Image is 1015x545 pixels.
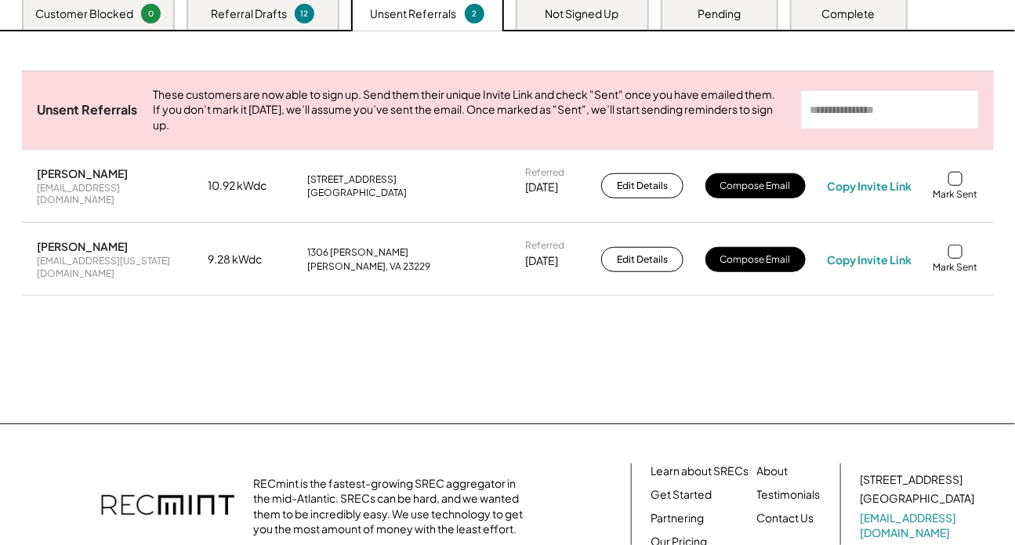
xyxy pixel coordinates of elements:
div: Customer Blocked [35,6,133,22]
div: 1306 [PERSON_NAME] [307,246,408,259]
div: [EMAIL_ADDRESS][DOMAIN_NAME] [38,182,187,206]
div: These customers are now able to sign up. Send them their unique Invite Link and check "Sent" once... [154,87,786,133]
div: Referred [525,166,564,179]
a: Testimonials [757,487,821,503]
div: Mark Sent [933,188,977,201]
a: Partnering [651,510,705,526]
div: 2 [467,8,482,20]
div: RECmint is the fastest-growing SREC aggregator in the mid-Atlantic. SRECs can be hard, and we wan... [254,476,532,537]
button: Edit Details [601,247,683,272]
div: Not Signed Up [546,6,619,22]
a: Get Started [651,487,712,503]
div: 9.28 kWdc [208,252,286,267]
div: [GEOGRAPHIC_DATA] [307,187,407,199]
div: [PERSON_NAME] [38,239,129,253]
div: Unsent Referrals [38,102,138,118]
div: Copy Invite Link [827,253,912,267]
div: 12 [297,8,312,20]
div: Mark Sent [933,261,977,274]
a: About [757,463,788,479]
div: 10.92 kWdc [208,178,286,194]
a: Learn about SRECs [651,463,749,479]
div: Unsent Referrals [371,6,457,22]
div: Referred [525,239,564,252]
div: [STREET_ADDRESS] [307,173,397,186]
div: Complete [822,6,875,22]
div: [EMAIL_ADDRESS][US_STATE][DOMAIN_NAME] [38,255,187,279]
a: [EMAIL_ADDRESS][DOMAIN_NAME] [861,510,978,541]
div: [GEOGRAPHIC_DATA] [861,491,975,507]
div: [STREET_ADDRESS] [861,472,963,488]
div: Referral Drafts [211,6,287,22]
button: Edit Details [601,173,683,198]
button: Compose Email [705,173,806,198]
div: [DATE] [525,253,558,269]
div: Pending [698,6,741,22]
a: Contact Us [757,510,814,526]
div: [PERSON_NAME] [38,166,129,180]
div: [DATE] [525,180,558,195]
div: [PERSON_NAME], VA 23229 [307,260,430,273]
button: Compose Email [705,247,806,272]
img: recmint-logotype%403x.png [101,479,234,534]
div: 0 [143,8,158,20]
div: Copy Invite Link [827,179,912,193]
